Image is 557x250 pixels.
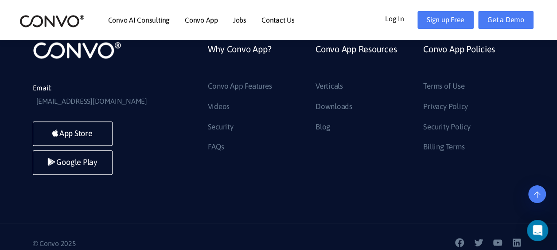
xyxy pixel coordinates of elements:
a: Terms of Use [423,79,464,94]
img: logo_not_found [33,41,121,59]
li: Email: [33,82,166,108]
a: Convo App Features [208,79,272,94]
a: Convo App Resources [316,41,397,79]
a: Security [208,120,234,134]
a: Privacy Policy [423,100,468,114]
a: Convo App Policies [423,41,495,79]
a: Blog [316,120,330,134]
a: Security Policy [423,120,470,134]
a: Why Convo App? [208,41,272,79]
div: Open Intercom Messenger [527,220,548,241]
a: FAQs [208,140,224,154]
div: Footer [201,41,525,160]
a: [EMAIL_ADDRESS][DOMAIN_NAME] [36,95,147,108]
a: Billing Terms [423,140,464,154]
a: Verticals [316,79,343,94]
a: Downloads [316,100,352,114]
a: App Store [33,121,113,146]
a: Google Play [33,150,113,175]
a: Videos [208,100,230,114]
